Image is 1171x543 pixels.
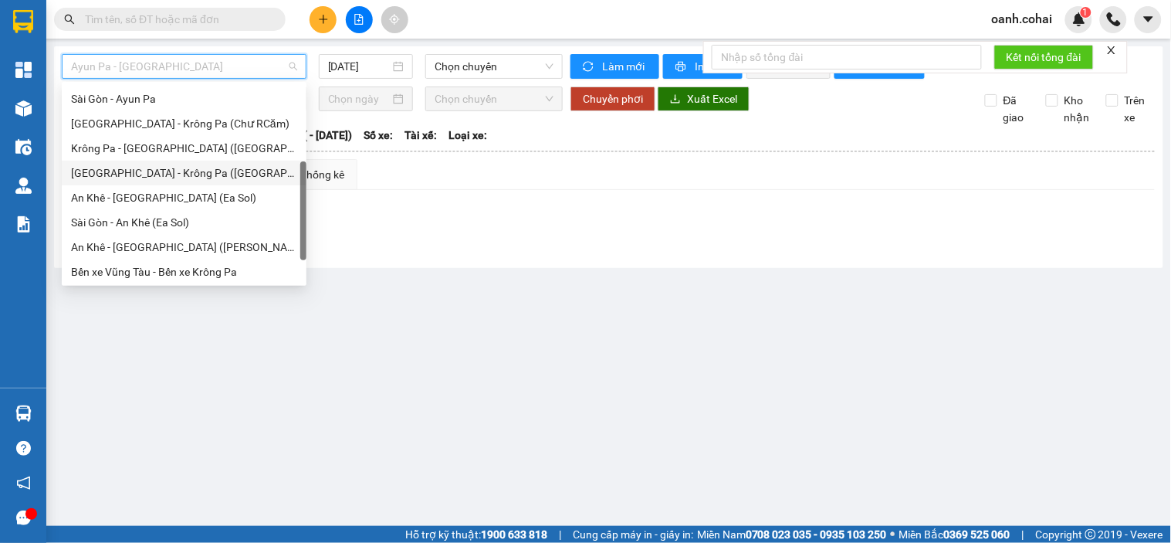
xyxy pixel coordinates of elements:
span: Đã giao [997,92,1034,126]
img: logo-vxr [13,10,33,33]
span: Chọn chuyến [435,87,553,110]
span: question-circle [16,441,31,456]
span: Miền Nam [697,526,887,543]
img: warehouse-icon [15,178,32,194]
span: caret-down [1142,12,1156,26]
button: aim [381,6,408,33]
div: An Khê - Sài Gòn (Ea Sol) [62,185,306,210]
span: sync [583,61,596,73]
strong: 0708 023 035 - 0935 103 250 [746,528,887,541]
button: plus [310,6,337,33]
div: Sài Gòn - Krông Pa (Uar) [62,161,306,185]
input: Chọn ngày [328,90,391,107]
span: Loại xe: [448,127,487,144]
span: | [559,526,561,543]
span: Làm mới [602,58,647,75]
div: Sài Gòn - Krông Pa (Chư RCăm) [62,111,306,136]
button: file-add [346,6,373,33]
span: plus [318,14,329,25]
button: syncLàm mới [570,54,659,79]
button: caret-down [1135,6,1162,33]
img: phone-icon [1107,12,1121,26]
span: Miền Bắc [899,526,1010,543]
span: file-add [354,14,364,25]
input: 15/08/2025 [328,58,391,75]
span: Ayun Pa - Sài Gòn [71,55,297,78]
div: Bến xe Vũng Tàu - Bến xe Krông Pa [71,263,297,280]
img: warehouse-icon [15,139,32,155]
span: | [1022,526,1024,543]
strong: 1900 633 818 [481,528,547,541]
span: Hỗ trợ kỹ thuật: [405,526,547,543]
span: 1 [1083,7,1088,18]
div: An Khê - [GEOGRAPHIC_DATA] (Ea Sol) [71,189,297,206]
img: dashboard-icon [15,62,32,78]
button: downloadXuất Excel [658,87,750,111]
span: notification [16,476,31,490]
span: Trên xe [1119,92,1156,126]
input: Tìm tên, số ĐT hoặc mã đơn [85,11,267,28]
span: Kết nối tổng đài [1007,49,1081,66]
img: icon-new-feature [1072,12,1086,26]
div: Bến xe Vũng Tàu - Bến xe Krông Pa [62,260,306,284]
input: Nhập số tổng đài [712,45,982,70]
span: Chọn chuyến [435,55,553,78]
div: An Khê - [GEOGRAPHIC_DATA] ([PERSON_NAME]) [71,239,297,256]
button: Chuyển phơi [570,87,655,111]
div: An Khê - Sài Gòn (Chư Sê) [62,235,306,260]
img: warehouse-icon [15,100,32,117]
span: In phơi [695,58,730,75]
div: Sài Gòn - Ayun Pa [71,90,297,107]
div: Krông Pa - Sài Gòn (Uar) [62,136,306,161]
span: aim [389,14,400,25]
span: message [16,511,31,525]
div: [GEOGRAPHIC_DATA] - Krông Pa ([GEOGRAPHIC_DATA]) [71,165,297,182]
div: [GEOGRAPHIC_DATA] - Krông Pa (Chư RCăm) [71,115,297,132]
span: ⚪️ [891,531,895,538]
div: Thống kê [300,166,344,183]
strong: 0369 525 060 [944,528,1010,541]
button: Kết nối tổng đài [994,45,1094,70]
span: printer [675,61,689,73]
div: Sài Gòn - An Khê (Ea Sol) [62,210,306,235]
span: oanh.cohai [980,9,1065,29]
button: printerIn phơi [663,54,743,79]
div: Krông Pa - [GEOGRAPHIC_DATA] ([GEOGRAPHIC_DATA]) [71,140,297,157]
span: search [64,14,75,25]
span: Tài xế: [404,127,437,144]
sup: 1 [1081,7,1091,18]
span: Cung cấp máy in - giấy in: [573,526,693,543]
span: close [1106,45,1117,56]
span: Kho nhận [1058,92,1096,126]
span: Chuyến: ( - [DATE]) [261,127,352,144]
span: copyright [1085,529,1096,540]
img: warehouse-icon [15,406,32,422]
img: solution-icon [15,216,32,232]
span: Số xe: [364,127,393,144]
div: Sài Gòn - Ayun Pa [62,87,306,111]
div: Sài Gòn - An Khê (Ea Sol) [71,214,297,231]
